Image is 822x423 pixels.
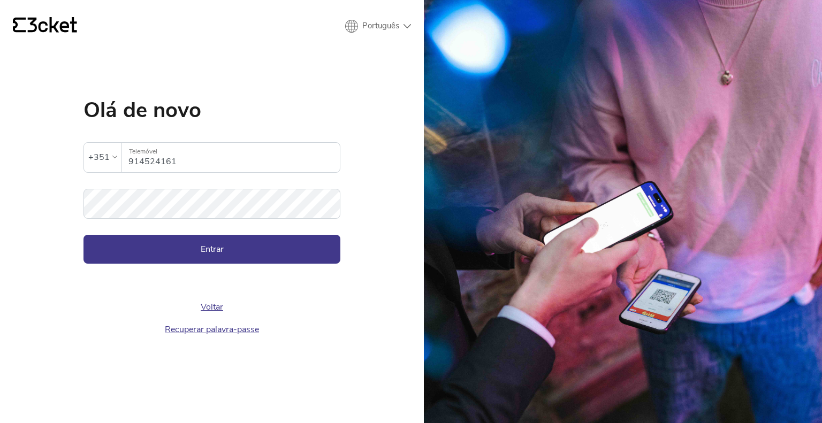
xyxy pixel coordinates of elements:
[88,149,110,165] div: +351
[201,301,223,313] a: Voltar
[165,324,259,335] a: Recuperar palavra-passe
[13,18,26,33] g: {' '}
[128,143,340,172] input: Telemóvel
[83,99,340,121] h1: Olá de novo
[13,17,77,35] a: {' '}
[83,189,340,206] label: Palavra-passe
[83,235,340,264] button: Entrar
[122,143,340,160] label: Telemóvel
